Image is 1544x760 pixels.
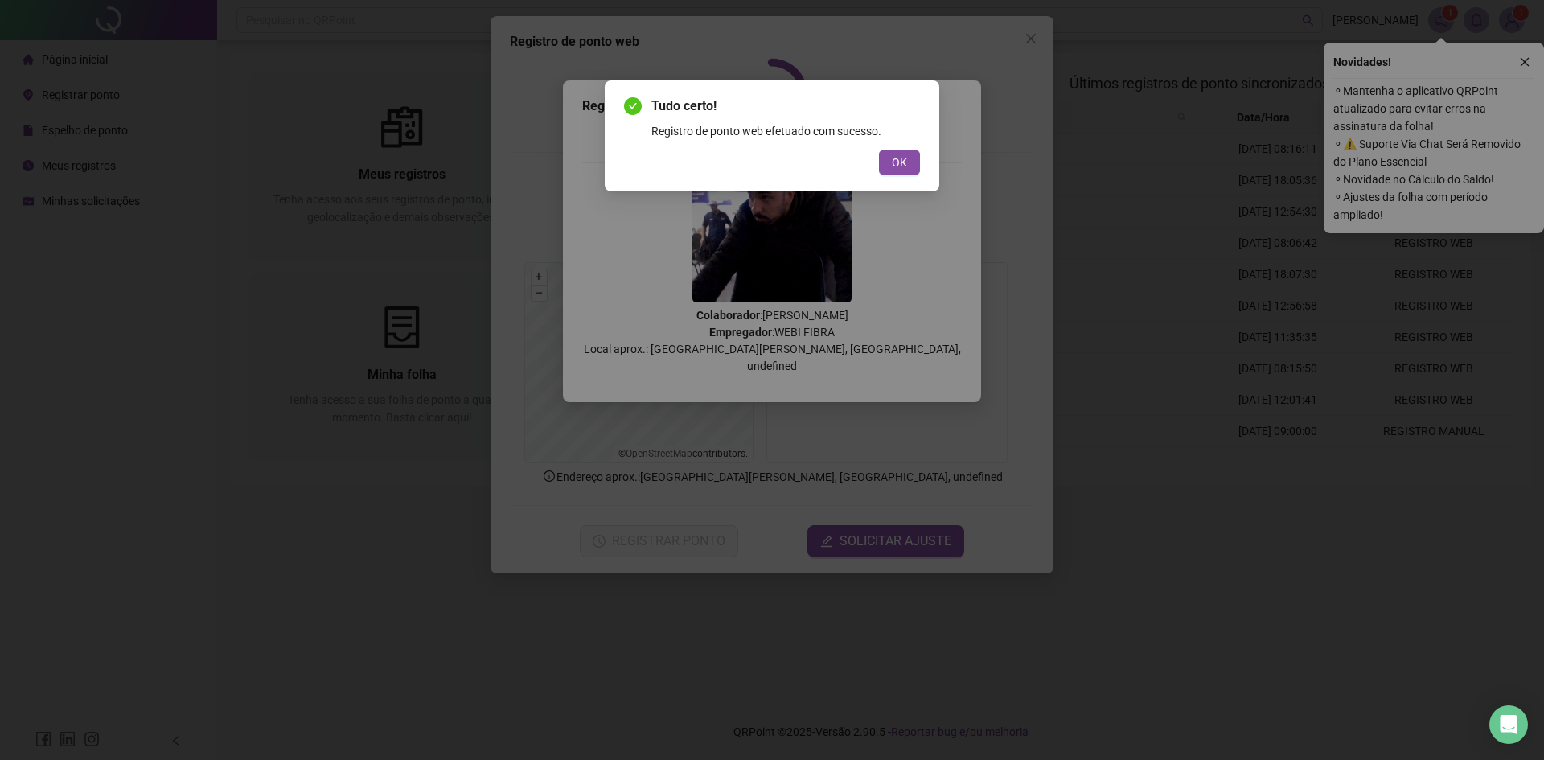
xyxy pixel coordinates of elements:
span: OK [892,154,907,171]
div: Open Intercom Messenger [1489,705,1528,744]
div: Registro de ponto web efetuado com sucesso. [651,122,920,140]
button: OK [879,150,920,175]
span: check-circle [624,97,642,115]
span: Tudo certo! [651,97,920,116]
